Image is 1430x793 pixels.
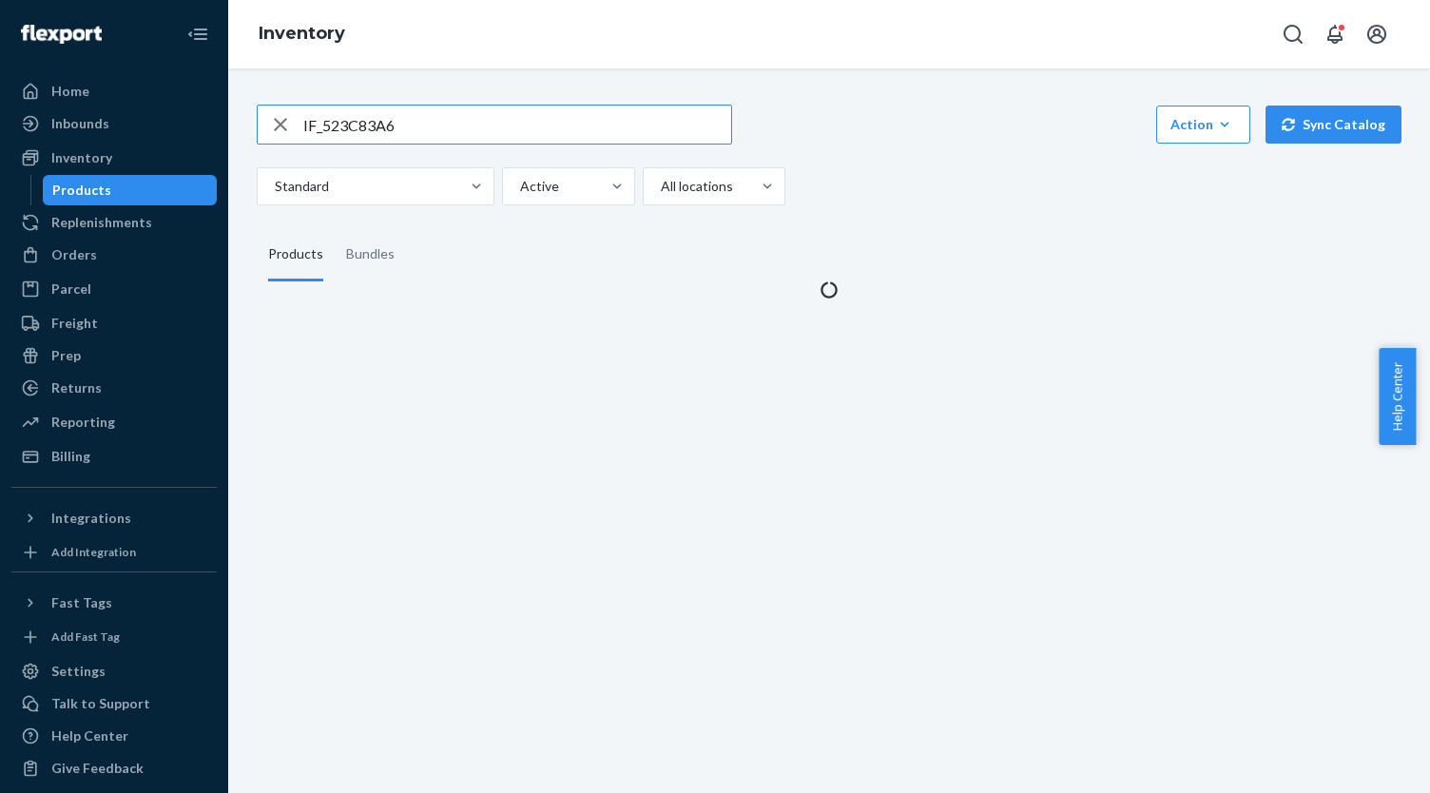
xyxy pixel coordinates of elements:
div: Settings [51,662,106,681]
div: Parcel [51,280,91,299]
div: Reporting [51,413,115,432]
a: Orders [11,240,217,270]
div: Products [268,228,323,281]
input: Search inventory by name or sku [303,106,731,144]
a: Freight [11,308,217,338]
button: Open Search Box [1274,15,1312,53]
input: Active [518,177,520,196]
a: Reporting [11,407,217,437]
div: Freight [51,314,98,333]
a: Talk to Support [11,688,217,719]
input: Standard [273,177,275,196]
div: Action [1170,115,1236,134]
div: Talk to Support [51,694,150,713]
div: Fast Tags [51,593,112,612]
div: Home [51,82,89,101]
button: Open notifications [1316,15,1354,53]
a: Inventory [11,143,217,173]
a: Inventory [259,23,345,44]
img: Flexport logo [21,25,102,44]
button: Open account menu [1358,15,1396,53]
button: Fast Tags [11,588,217,618]
input: All locations [659,177,661,196]
button: Integrations [11,503,217,533]
a: Products [43,175,218,205]
button: Help Center [1379,348,1416,445]
a: Add Fast Tag [11,626,217,648]
a: Home [11,76,217,106]
a: Returns [11,373,217,403]
a: Settings [11,656,217,687]
div: Help Center [51,726,128,745]
div: Add Integration [51,544,136,560]
div: Products [52,181,111,200]
div: Integrations [51,509,131,528]
div: Give Feedback [51,759,144,778]
ol: breadcrumbs [243,7,360,62]
div: Inventory [51,148,112,167]
button: Sync Catalog [1266,106,1401,144]
button: Action [1156,106,1250,144]
a: Add Integration [11,541,217,564]
a: Prep [11,340,217,371]
div: Replenishments [51,213,152,232]
div: Inbounds [51,114,109,133]
a: Inbounds [11,108,217,139]
a: Replenishments [11,207,217,238]
div: Returns [51,378,102,397]
button: Close Navigation [179,15,217,53]
div: Add Fast Tag [51,629,120,645]
a: Parcel [11,274,217,304]
div: Bundles [346,228,395,281]
div: Orders [51,245,97,264]
div: Prep [51,346,81,365]
button: Give Feedback [11,753,217,783]
a: Billing [11,441,217,472]
div: Billing [51,447,90,466]
a: Help Center [11,721,217,751]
